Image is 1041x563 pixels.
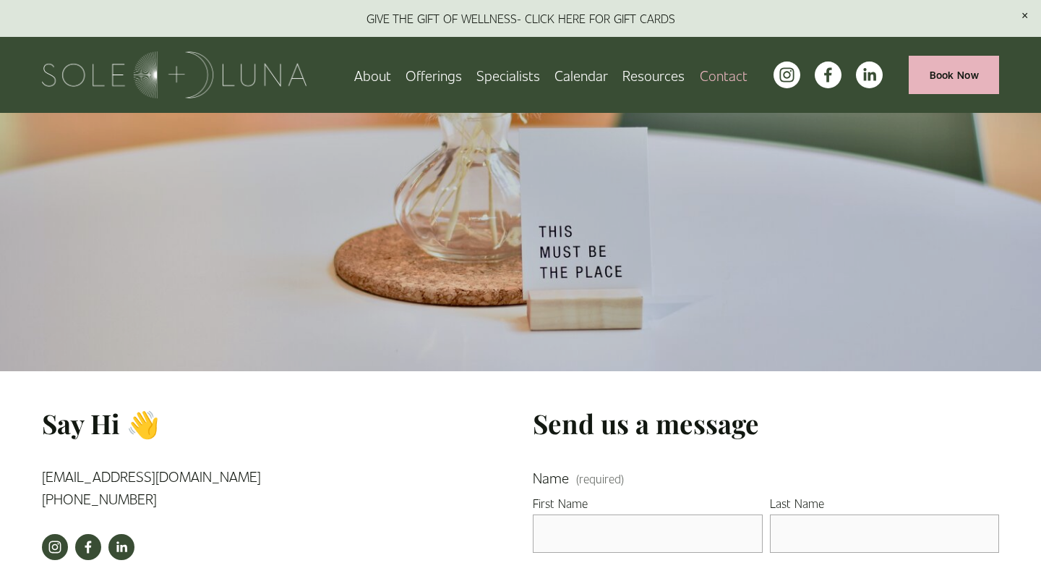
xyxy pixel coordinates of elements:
div: Last Name [770,494,1000,515]
a: [EMAIL_ADDRESS][DOMAIN_NAME] [42,467,261,485]
a: LinkedIn [856,62,883,88]
a: Specialists [476,62,540,88]
div: First Name [533,494,763,515]
a: About [354,62,391,88]
a: facebook-unauth [815,62,841,88]
span: Offerings [406,64,462,86]
a: LinkedIn [108,534,134,560]
a: Book Now [909,56,999,94]
h3: Say Hi 👋 [42,406,345,441]
a: instagram-unauth [774,62,800,88]
span: Resources [622,64,685,86]
a: Calendar [554,62,608,88]
h3: Send us a message [533,406,999,441]
img: Sole + Luna [42,51,307,98]
a: instagram-unauth [42,534,68,560]
a: folder dropdown [622,62,685,88]
a: facebook-unauth [75,534,101,560]
span: (required) [576,473,624,485]
a: Contact [700,62,747,88]
span: Name [533,466,569,488]
a: folder dropdown [406,62,462,88]
a: [PHONE_NUMBER] [42,489,157,507]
